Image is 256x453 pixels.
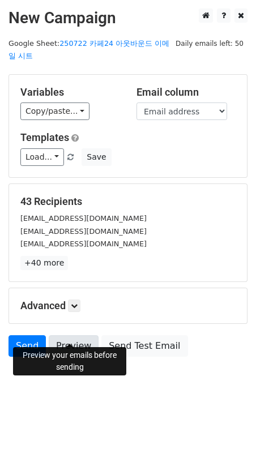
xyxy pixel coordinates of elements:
[13,347,126,375] div: Preview your emails before sending
[8,8,248,28] h2: New Campaign
[172,39,248,48] a: Daily emails left: 50
[20,148,64,166] a: Load...
[82,148,111,166] button: Save
[20,214,147,223] small: [EMAIL_ADDRESS][DOMAIN_NAME]
[20,227,147,236] small: [EMAIL_ADDRESS][DOMAIN_NAME]
[49,335,99,357] a: Preview
[199,399,256,453] iframe: Chat Widget
[20,195,236,208] h5: 43 Recipients
[20,86,120,99] h5: Variables
[172,37,248,50] span: Daily emails left: 50
[20,256,68,270] a: +40 more
[136,86,236,99] h5: Email column
[8,335,46,357] a: Send
[8,39,169,61] small: Google Sheet:
[8,39,169,61] a: 250722 카페24 아웃바운드 이메일 시트
[20,300,236,312] h5: Advanced
[101,335,187,357] a: Send Test Email
[20,240,147,248] small: [EMAIL_ADDRESS][DOMAIN_NAME]
[20,131,69,143] a: Templates
[20,102,89,120] a: Copy/paste...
